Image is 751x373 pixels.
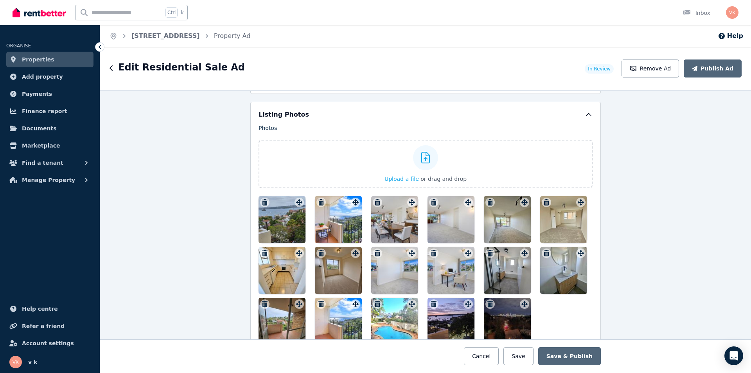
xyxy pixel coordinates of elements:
span: v k [28,357,37,367]
p: Photos [259,124,593,132]
h5: Listing Photos [259,110,309,119]
span: Marketplace [22,141,60,150]
button: Save [503,347,533,365]
span: k [181,9,183,16]
button: Help [718,31,743,41]
span: In Review [588,66,611,72]
a: Marketplace [6,138,93,153]
h1: Edit Residential Sale Ad [118,61,245,74]
a: Property Ad [214,32,251,40]
a: [STREET_ADDRESS] [131,32,200,40]
button: Cancel [464,347,499,365]
span: Ctrl [165,7,178,18]
button: Upload a file or drag and drop [384,175,467,183]
a: Finance report [6,103,93,119]
span: Properties [22,55,54,64]
a: Refer a friend [6,318,93,334]
span: Account settings [22,339,74,348]
div: Inbox [683,9,710,17]
span: Payments [22,89,52,99]
span: Upload a file [384,176,419,182]
span: or drag and drop [420,176,467,182]
span: ORGANISE [6,43,31,49]
button: Remove Ad [622,59,679,77]
a: Add property [6,69,93,85]
span: Help centre [22,304,58,314]
div: Open Intercom Messenger [724,346,743,365]
span: Find a tenant [22,158,63,168]
a: Properties [6,52,93,67]
button: Publish Ad [684,59,742,77]
a: Documents [6,121,93,136]
span: Manage Property [22,175,75,185]
nav: Breadcrumb [100,25,260,47]
a: Payments [6,86,93,102]
a: Account settings [6,335,93,351]
span: Add property [22,72,63,81]
img: v k [9,356,22,368]
button: Manage Property [6,172,93,188]
a: Help centre [6,301,93,317]
img: RentBetter [13,7,66,18]
span: Refer a friend [22,321,65,331]
button: Save & Publish [538,347,601,365]
span: Documents [22,124,57,133]
span: Finance report [22,106,67,116]
button: Find a tenant [6,155,93,171]
img: v k [726,6,738,19]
